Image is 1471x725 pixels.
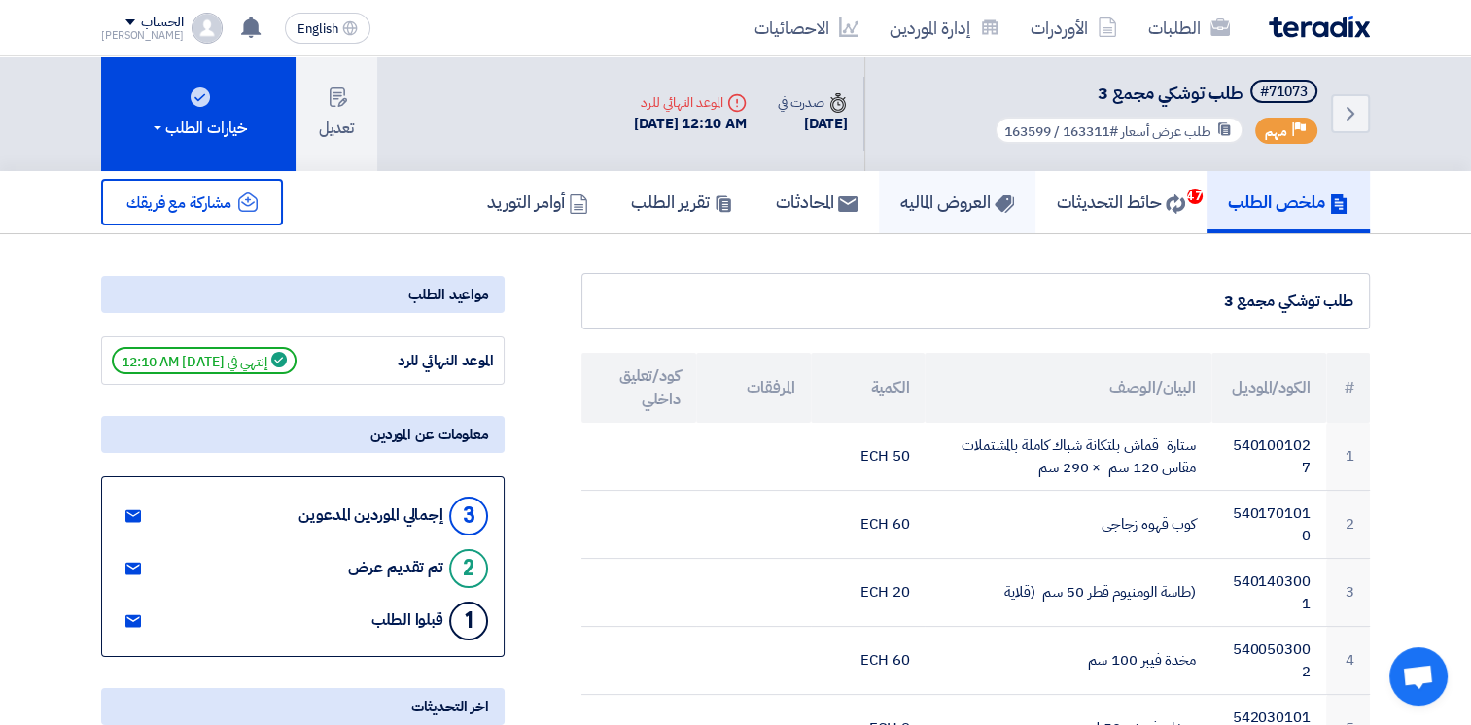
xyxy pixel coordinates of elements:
td: 60 ECH [811,627,926,695]
td: 1 [1326,423,1370,491]
td: 5401701010 [1211,491,1326,559]
div: 1 [449,602,488,640]
div: [DATE] [778,113,848,135]
td: 60 ECH [811,491,926,559]
div: معلومات عن الموردين [101,416,505,453]
div: [DATE] 12:10 AM [634,113,747,135]
a: ملخص الطلب [1207,171,1370,233]
td: 5400503002 [1211,627,1326,695]
span: طلب توشكي مجمع 3 [1098,80,1243,106]
button: خيارات الطلب [101,56,296,171]
td: 2 [1326,491,1370,559]
span: إنتهي في [DATE] 12:10 AM [112,347,297,374]
div: تم تقديم عرض [348,559,443,577]
span: طلب عرض أسعار [1121,121,1211,142]
h5: المحادثات [776,190,858,213]
div: مواعيد الطلب [101,276,505,313]
span: 47 [1187,189,1203,204]
a: الطلبات [1133,5,1245,51]
th: كود/تعليق داخلي [581,353,696,423]
a: العروض الماليه [879,171,1035,233]
td: 3 [1326,559,1370,627]
td: (طاسة الومنيوم قطر 50 سم (قلاية [925,559,1210,627]
th: # [1326,353,1370,423]
div: صدرت في [778,92,848,113]
a: الأوردرات [1015,5,1133,51]
div: الموعد النهائي للرد [348,350,494,372]
h5: ملخص الطلب [1228,190,1348,213]
div: إجمالي الموردين المدعوين [298,506,443,525]
th: الكمية [811,353,926,423]
a: تقرير الطلب [610,171,754,233]
a: إدارة الموردين [874,5,1015,51]
th: المرفقات [696,353,811,423]
div: اخر التحديثات [101,688,505,725]
img: Teradix logo [1269,16,1370,38]
td: 20 ECH [811,559,926,627]
div: #71073 [1260,86,1308,99]
span: مهم [1265,122,1287,141]
h5: أوامر التوريد [487,190,588,213]
h5: طلب توشكي مجمع 3 [991,80,1321,107]
div: الحساب [141,15,183,31]
span: مشاركة مع فريقك [126,191,231,215]
h5: تقرير الطلب [631,190,733,213]
th: البيان/الوصف [925,353,1210,423]
a: أوامر التوريد [466,171,610,233]
a: حائط التحديثات47 [1035,171,1207,233]
img: profile_test.png [192,13,223,44]
a: Open chat [1389,647,1448,706]
h5: حائط التحديثات [1057,190,1185,213]
div: 3 [449,497,488,535]
div: 2 [449,549,488,588]
td: ستارة قماش بلتكانة شباك كاملة بالمشتملات مقاس 120 سم × 290 سم [925,423,1210,491]
div: خيارات الطلب [150,117,247,140]
button: English [285,13,370,44]
button: تعديل [296,56,377,171]
h5: العروض الماليه [900,190,1014,213]
div: طلب توشكي مجمع 3 [598,290,1353,313]
span: #163311 / 163599 [1004,121,1118,142]
td: مخدة فيبر 100 سم [925,627,1210,695]
td: كوب قهوه زجاجى [925,491,1210,559]
a: الاحصائيات [739,5,874,51]
div: قبلوا الطلب [371,611,443,630]
td: 4 [1326,627,1370,695]
td: 5401001027 [1211,423,1326,491]
th: الكود/الموديل [1211,353,1326,423]
div: [PERSON_NAME] [101,30,184,41]
td: 50 ECH [811,423,926,491]
div: الموعد النهائي للرد [634,92,747,113]
a: المحادثات [754,171,879,233]
span: English [298,22,338,36]
td: 5401403001 [1211,559,1326,627]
